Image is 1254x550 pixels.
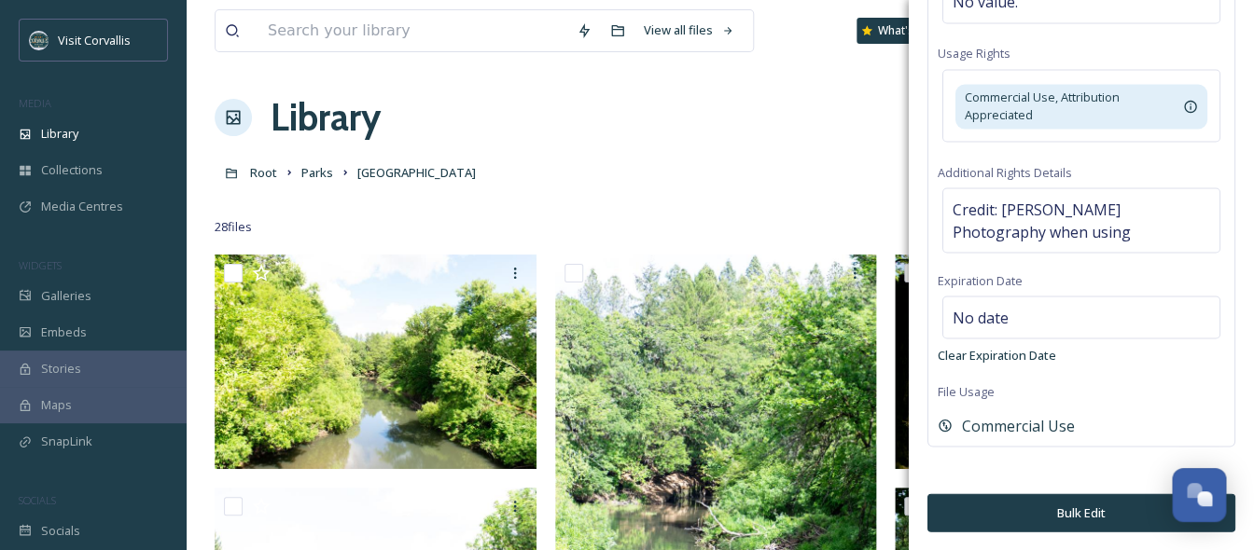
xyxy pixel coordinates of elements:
[58,32,131,48] span: Visit Corvallis
[965,89,1183,124] span: Commercial Use, Attribution Appreciated
[250,161,277,184] a: Root
[953,198,1210,242] span: Credit: [PERSON_NAME] Photography when using
[953,306,1009,328] span: No date
[215,218,252,236] span: 28 file s
[19,258,62,272] span: WIDGETS
[258,10,567,51] input: Search your library
[41,522,80,540] span: Socials
[41,396,72,414] span: Maps
[938,163,1072,180] span: Additional Rights Details
[41,161,103,179] span: Collections
[250,164,277,181] span: Root
[30,31,49,49] img: visit-corvallis-badge-dark-blue-orange%281%29.png
[357,161,476,184] a: [GEOGRAPHIC_DATA]
[19,493,56,507] span: SOCIALS
[938,346,1056,363] span: Clear Expiration Date
[1172,468,1226,522] button: Open Chat
[41,360,81,378] span: Stories
[927,493,1235,531] button: Bulk Edit
[41,433,92,450] span: SnapLink
[41,287,91,305] span: Galleries
[938,382,995,399] span: File Usage
[41,323,87,341] span: Embeds
[41,198,123,215] span: Media Centres
[938,45,1010,62] span: Usage Rights
[19,96,51,110] span: MEDIA
[938,271,1023,288] span: Expiration Date
[215,254,536,469] img: Landscape-15.jpg
[634,12,744,48] a: View all files
[895,254,1217,469] img: Landscape-12.jpg
[357,164,476,181] span: [GEOGRAPHIC_DATA]
[41,125,78,143] span: Library
[301,164,333,181] span: Parks
[271,89,381,145] a: Library
[301,161,333,184] a: Parks
[857,18,950,44] a: What's New
[962,414,1075,436] span: Commercial Use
